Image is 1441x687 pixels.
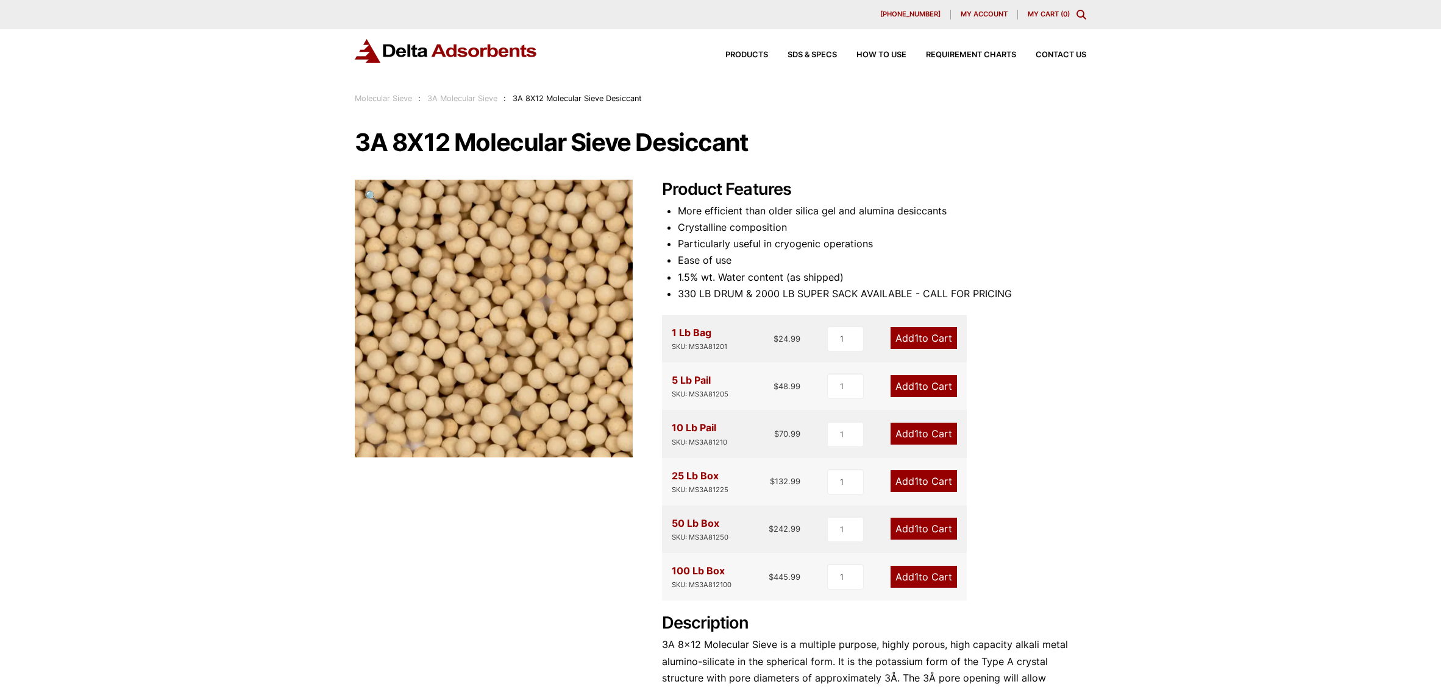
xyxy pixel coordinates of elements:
[672,532,728,543] div: SKU: MS3A81250
[880,11,941,18] span: [PHONE_NUMBER]
[769,572,800,582] bdi: 445.99
[672,579,731,591] div: SKU: MS3A812100
[678,252,1086,269] li: Ease of use
[774,429,800,439] bdi: 70.99
[662,180,1086,200] h2: Product Features
[1063,10,1067,18] span: 0
[788,51,837,59] span: SDS & SPECS
[914,380,919,392] span: 1
[914,332,919,344] span: 1
[672,563,731,591] div: 100 Lb Box
[672,420,727,448] div: 10 Lb Pail
[355,130,1086,155] h1: 3A 8X12 Molecular Sieve Desiccant
[678,219,1086,236] li: Crystalline composition
[427,94,497,103] a: 3A Molecular Sieve
[1028,10,1070,18] a: My Cart (0)
[891,470,957,492] a: Add1to Cart
[837,51,906,59] a: How to Use
[678,203,1086,219] li: More efficient than older silica gel and alumina desiccants
[678,269,1086,286] li: 1.5% wt. Water content (as shipped)
[672,372,728,400] div: 5 Lb Pail
[891,566,957,588] a: Add1to Cart
[906,51,1016,59] a: Requirement Charts
[672,325,727,353] div: 1 Lb Bag
[870,10,951,19] a: [PHONE_NUMBER]
[672,341,727,353] div: SKU: MS3A81201
[355,94,412,103] a: Molecular Sieve
[774,334,778,343] span: $
[355,180,633,457] img: 3A 8X12 Molecular Sieve Desiccant
[769,524,800,534] bdi: 242.99
[774,429,779,439] span: $
[1016,51,1086,59] a: Contact Us
[355,311,633,323] a: 3A 8X12 Molecular Sieve Desiccant
[914,523,919,535] span: 1
[770,476,775,486] span: $
[355,180,388,213] a: View full-screen image gallery
[672,484,728,496] div: SKU: MS3A81225
[914,475,919,487] span: 1
[503,94,506,103] span: :
[926,51,1016,59] span: Requirement Charts
[672,468,728,496] div: 25 Lb Box
[1076,10,1086,19] div: Toggle Modal Content
[1036,51,1086,59] span: Contact Us
[678,286,1086,302] li: 330 LB DRUM & 2000 LB SUPER SACK AVAILABLE - CALL FOR PRICING
[365,189,379,203] span: 🔍
[774,381,800,391] bdi: 48.99
[914,428,919,440] span: 1
[418,94,421,103] span: :
[355,39,538,63] img: Delta Adsorbents
[678,236,1086,252] li: Particularly useful in cryogenic operations
[891,375,957,397] a: Add1to Cart
[961,11,1008,18] span: My account
[672,437,727,448] div: SKU: MS3A81210
[662,613,1086,633] h2: Description
[513,94,642,103] span: 3A 8X12 Molecular Sieve Desiccant
[672,515,728,543] div: 50 Lb Box
[769,524,774,534] span: $
[769,572,774,582] span: $
[672,389,728,400] div: SKU: MS3A81205
[891,423,957,445] a: Add1to Cart
[856,51,906,59] span: How to Use
[774,334,800,343] bdi: 24.99
[951,10,1018,19] a: My account
[891,518,957,540] a: Add1to Cart
[891,327,957,349] a: Add1to Cart
[770,476,800,486] bdi: 132.99
[725,51,768,59] span: Products
[914,571,919,583] span: 1
[768,51,837,59] a: SDS & SPECS
[706,51,768,59] a: Products
[774,381,778,391] span: $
